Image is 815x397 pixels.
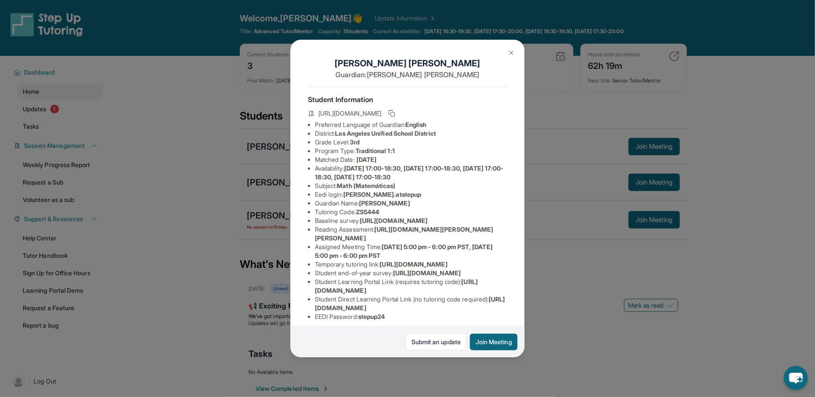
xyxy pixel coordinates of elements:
li: Guardian Name : [315,199,507,208]
span: 3rd [350,138,359,146]
h4: Student Information [308,94,507,105]
li: Eedi login : [315,190,507,199]
span: [PERSON_NAME] [359,199,410,207]
li: Grade Level: [315,138,507,147]
li: Baseline survey : [315,216,507,225]
span: [PERSON_NAME].atstepup [343,191,421,198]
li: Student end-of-year survey : [315,269,507,277]
li: Matched Date: [315,155,507,164]
span: [URL][DOMAIN_NAME][PERSON_NAME][PERSON_NAME] [315,226,494,242]
p: Guardian: [PERSON_NAME] [PERSON_NAME] [308,69,507,80]
img: Close Icon [508,49,515,56]
span: [DATE] 17:00-18:30, [DATE] 17:00-18:30, [DATE] 17:00-18:30, [DATE] 17:00-18:30 [315,164,504,181]
span: Traditional 1:1 [356,147,395,154]
span: ZS5444 [356,208,379,216]
span: English [405,121,427,128]
li: Program Type: [315,147,507,155]
span: [DATE] 5:00 pm - 6:00 pm PST, [DATE] 5:00 pm - 6:00 pm PST [315,243,493,259]
span: Math (Matemáticas) [337,182,396,189]
li: District: [315,129,507,138]
a: Submit an update [406,334,466,350]
li: Student Direct Learning Portal Link (no tutoring code required) : [315,295,507,312]
button: chat-button [784,366,808,390]
span: [URL][DOMAIN_NAME] [380,260,448,268]
span: stepup24 [358,313,385,320]
li: Preferred Language of Guardian: [315,120,507,129]
span: [DATE] [356,156,376,163]
li: Assigned Meeting Time : [315,243,507,260]
button: Join Meeting [470,334,518,350]
span: [URL][DOMAIN_NAME] [360,217,428,224]
li: Availability: [315,164,507,181]
li: Reading Assessment : [315,225,507,243]
li: Subject : [315,181,507,190]
span: [URL][DOMAIN_NAME] [318,109,381,118]
span: [URL][DOMAIN_NAME] [393,269,461,277]
li: EEDI Password : [315,312,507,321]
span: Los Angeles Unified School District [335,130,436,137]
li: Temporary tutoring link : [315,260,507,269]
li: Tutoring Code : [315,208,507,216]
h1: [PERSON_NAME] [PERSON_NAME] [308,57,507,69]
li: Student Learning Portal Link (requires tutoring code) : [315,277,507,295]
button: Copy link [387,108,397,119]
